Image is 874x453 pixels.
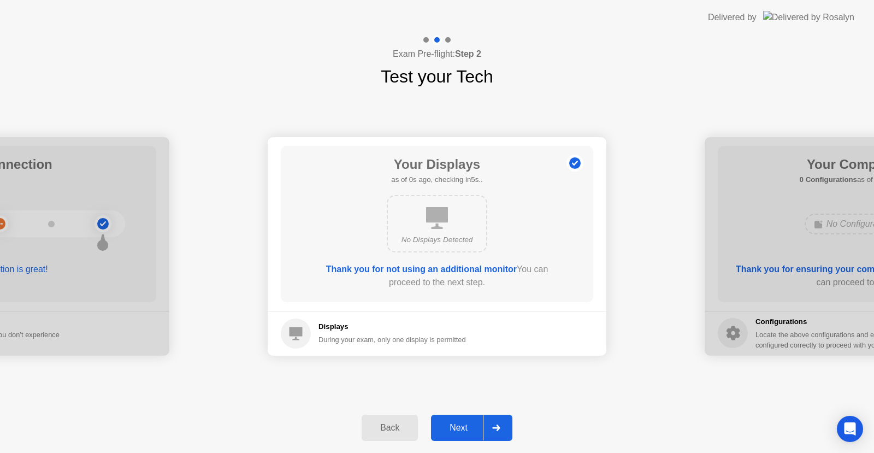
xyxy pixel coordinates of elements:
[708,11,757,24] div: Delivered by
[397,234,477,245] div: No Displays Detected
[381,63,493,90] h1: Test your Tech
[326,264,517,274] b: Thank you for not using an additional monitor
[455,49,481,58] b: Step 2
[391,155,482,174] h1: Your Displays
[434,423,483,433] div: Next
[431,415,512,441] button: Next
[318,334,466,345] div: During your exam, only one display is permitted
[318,321,466,332] h5: Displays
[393,48,481,61] h4: Exam Pre-flight:
[362,415,418,441] button: Back
[365,423,415,433] div: Back
[391,174,482,185] h5: as of 0s ago, checking in5s..
[837,416,863,442] div: Open Intercom Messenger
[312,263,562,289] div: You can proceed to the next step.
[763,11,854,23] img: Delivered by Rosalyn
